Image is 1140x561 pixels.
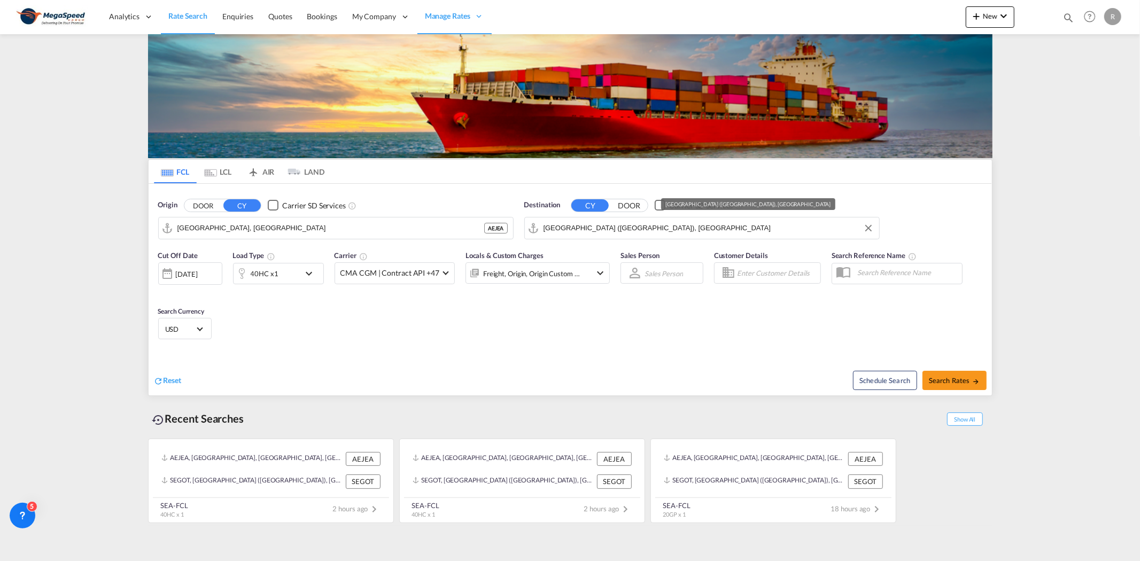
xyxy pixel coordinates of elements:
div: AEJEA, Jebel Ali, United Arab Emirates, Middle East, Middle East [413,452,594,466]
md-icon: icon-refresh [154,376,164,386]
div: [DATE] [158,262,222,285]
div: Carrier SD Services [282,200,346,211]
span: Reset [164,376,182,385]
div: SEGOT [848,474,883,488]
recent-search-card: AEJEA, [GEOGRAPHIC_DATA], [GEOGRAPHIC_DATA], [GEOGRAPHIC_DATA], [GEOGRAPHIC_DATA] AEJEASEGOT, [GE... [399,439,645,523]
div: Freight Origin Origin Custom Factory Stuffingicon-chevron-down [466,262,610,284]
md-tab-item: LCL [197,160,239,183]
div: Recent Searches [148,407,249,431]
md-icon: The selected Trucker/Carrierwill be displayed in the rate results If the rates are from another f... [359,252,368,261]
md-input-container: Jebel Ali, AEJEA [159,217,513,239]
div: 40HC x1icon-chevron-down [233,263,324,284]
md-icon: icon-backup-restore [152,414,165,426]
md-tab-item: AIR [239,160,282,183]
div: Freight Origin Origin Custom Factory Stuffing [483,266,580,281]
md-icon: icon-chevron-right [368,503,381,516]
div: Origin DOOR CY Checkbox No InkUnchecked: Search for CY (Container Yard) services for all selected... [149,184,992,395]
div: SEA-FCL [412,501,439,510]
input: Search by Port [177,220,484,236]
span: Destination [524,200,561,211]
span: 2 hours ago [584,504,632,513]
md-icon: icon-plus 400-fg [970,10,983,22]
div: AEJEA, Jebel Ali, United Arab Emirates, Middle East, Middle East [161,452,343,466]
button: Note: By default Schedule search will only considerorigin ports, destination ports and cut off da... [853,371,917,390]
img: ad002ba0aea611eda5429768204679d3.JPG [16,5,88,29]
span: Manage Rates [425,11,470,21]
md-select: Select Currency: $ USDUnited States Dollar [164,321,206,337]
div: [DATE] [176,269,198,279]
span: Enquiries [222,12,253,21]
span: Show All [947,412,982,426]
div: AEJEA [346,452,381,466]
div: SEGOT, Gothenburg (Goteborg), Sweden, Northern Europe, Europe [161,474,343,488]
span: Search Reference Name [832,251,917,260]
md-icon: icon-chevron-right [871,503,883,516]
button: DOOR [184,199,222,212]
span: Help [1081,7,1099,26]
md-icon: icon-magnify [1063,12,1074,24]
div: R [1104,8,1121,25]
md-icon: icon-chevron-down [997,10,1010,22]
md-pagination-wrapper: Use the left and right arrow keys to navigate between tabs [154,160,325,183]
div: SEGOT [346,474,381,488]
span: Origin [158,200,177,211]
div: SEA-FCL [161,501,188,510]
span: Sales Person [621,251,660,260]
span: My Company [352,11,396,22]
md-datepicker: Select [158,284,166,298]
button: CY [223,199,261,212]
div: SEA-FCL [663,501,691,510]
recent-search-card: AEJEA, [GEOGRAPHIC_DATA], [GEOGRAPHIC_DATA], [GEOGRAPHIC_DATA], [GEOGRAPHIC_DATA] AEJEASEGOT, [GE... [650,439,896,523]
input: Search by Port [544,220,874,236]
input: Search Reference Name [852,264,962,280]
div: icon-magnify [1063,12,1074,28]
span: New [970,12,1010,20]
button: icon-plus 400-fgNewicon-chevron-down [966,6,1014,28]
md-icon: icon-chevron-right [619,503,632,516]
span: Carrier [335,251,368,260]
div: SEGOT [597,474,632,488]
span: 18 hours ago [831,504,883,513]
span: Customer Details [714,251,768,260]
span: Search Rates [929,376,980,385]
div: AEJEA [484,223,508,233]
span: Rate Search [168,11,207,20]
md-icon: icon-airplane [247,166,260,174]
md-select: Sales Person [643,266,684,281]
button: DOOR [610,199,648,212]
span: Load Type [233,251,275,260]
md-tab-item: FCL [154,160,197,183]
md-icon: Unchecked: Search for CY (Container Yard) services for all selected carriers.Checked : Search for... [348,201,356,210]
md-icon: icon-chevron-down [303,267,321,280]
md-icon: Your search will be saved by the below given name [908,252,917,261]
md-input-container: Gothenburg (Goteborg), SEGOT [525,217,879,239]
button: Clear Input [860,220,877,236]
span: Locals & Custom Charges [466,251,544,260]
button: Search Ratesicon-arrow-right [922,371,987,390]
span: 2 hours ago [333,504,381,513]
span: Analytics [109,11,139,22]
span: Search Currency [158,307,205,315]
div: Help [1081,7,1104,27]
div: icon-refreshReset [154,375,182,387]
div: AEJEA [597,452,632,466]
md-checkbox: Checkbox No Ink [268,200,346,211]
md-icon: icon-arrow-right [972,378,980,385]
span: 20GP x 1 [663,511,686,518]
recent-search-card: AEJEA, [GEOGRAPHIC_DATA], [GEOGRAPHIC_DATA], [GEOGRAPHIC_DATA], [GEOGRAPHIC_DATA] AEJEASEGOT, [GE... [148,439,394,523]
md-tab-item: LAND [282,160,325,183]
input: Enter Customer Details [737,265,817,281]
span: Quotes [268,12,292,21]
span: 40HC x 1 [412,511,435,518]
button: CY [571,199,609,212]
div: SEGOT, Gothenburg (Goteborg), Sweden, Northern Europe, Europe [664,474,846,488]
div: SEGOT, Gothenburg (Goteborg), Sweden, Northern Europe, Europe [413,474,594,488]
md-icon: icon-chevron-down [594,267,607,279]
md-icon: icon-information-outline [267,252,275,261]
div: [GEOGRAPHIC_DATA] ([GEOGRAPHIC_DATA]), [GEOGRAPHIC_DATA] [665,198,831,210]
span: Cut Off Date [158,251,198,260]
div: AEJEA, Jebel Ali, United Arab Emirates, Middle East, Middle East [664,452,846,466]
span: 40HC x 1 [161,511,184,518]
img: LCL+%26+FCL+BACKGROUND.png [148,34,992,158]
span: CMA CGM | Contract API +47 [340,268,439,278]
